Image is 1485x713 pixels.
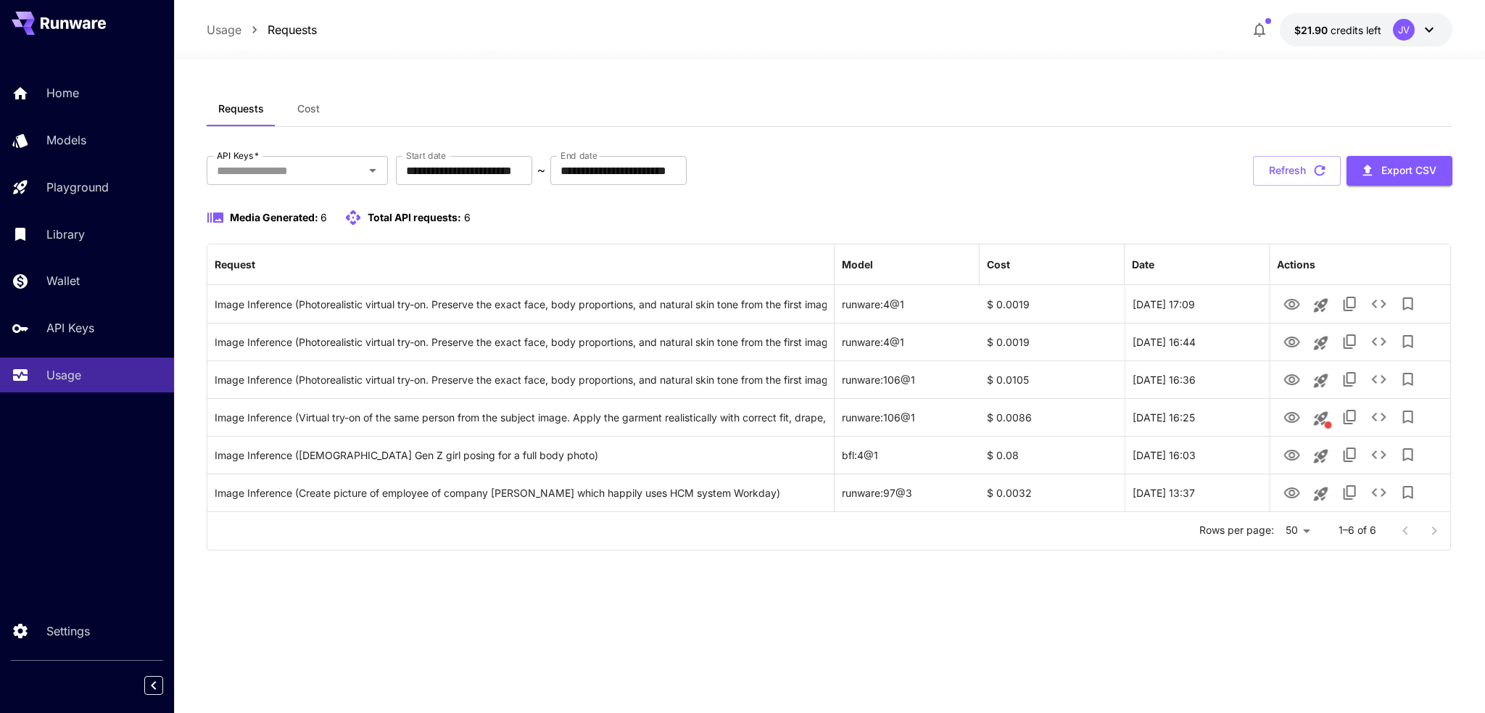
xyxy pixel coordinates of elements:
[1132,258,1154,271] div: Date
[980,398,1125,436] div: $ 0.0086
[1393,440,1422,469] button: Add to library
[144,676,163,695] button: Collapse sidebar
[1335,327,1364,356] button: Copy TaskUUID
[1253,156,1341,186] button: Refresh
[1306,404,1335,433] button: This request includes a reference image. Clicking this will load all other parameters, but for pr...
[1393,289,1422,318] button: Add to library
[980,360,1125,398] div: $ 0.0105
[835,436,980,474] div: bfl:4@1
[46,178,109,196] p: Playground
[1393,327,1422,356] button: Add to library
[1364,289,1393,318] button: See details
[215,258,255,271] div: Request
[1280,13,1452,46] button: $21.8977JV
[1335,403,1364,432] button: Copy TaskUUID
[46,366,81,384] p: Usage
[1339,523,1376,537] p: 1–6 of 6
[1294,22,1381,38] div: $21.8977
[1277,289,1306,318] button: View
[46,319,94,337] p: API Keys
[1294,24,1331,36] span: $21.90
[980,323,1125,360] div: $ 0.0019
[1277,326,1306,356] button: View
[368,211,461,223] span: Total API requests:
[218,102,264,115] span: Requests
[1364,403,1393,432] button: See details
[1125,360,1270,398] div: 26 Sep, 2025 16:36
[1393,403,1422,432] button: Add to library
[215,474,826,511] div: Click to copy prompt
[215,437,826,474] div: Click to copy prompt
[1125,323,1270,360] div: 26 Sep, 2025 16:44
[987,258,1010,271] div: Cost
[1306,366,1335,395] button: Launch in playground
[1306,291,1335,320] button: Launch in playground
[1277,258,1315,271] div: Actions
[980,285,1125,323] div: $ 0.0019
[207,21,317,38] nav: breadcrumb
[363,160,383,181] button: Open
[537,162,545,179] p: ~
[835,285,980,323] div: runware:4@1
[46,272,80,289] p: Wallet
[217,149,259,162] label: API Keys
[1277,402,1306,432] button: View
[1277,477,1306,507] button: View
[215,399,826,436] div: Click to copy prompt
[1306,479,1335,508] button: Launch in playground
[1199,523,1274,537] p: Rows per page:
[1335,440,1364,469] button: Copy TaskUUID
[842,258,873,271] div: Model
[1280,520,1315,541] div: 50
[980,474,1125,511] div: $ 0.0032
[561,149,597,162] label: End date
[207,21,241,38] a: Usage
[46,622,90,640] p: Settings
[835,398,980,436] div: runware:106@1
[1364,440,1393,469] button: See details
[1125,398,1270,436] div: 26 Sep, 2025 16:25
[1364,327,1393,356] button: See details
[1277,440,1306,469] button: View
[215,323,826,360] div: Click to copy prompt
[1347,156,1452,186] button: Export CSV
[1335,478,1364,507] button: Copy TaskUUID
[1335,365,1364,394] button: Copy TaskUUID
[230,211,318,223] span: Media Generated:
[464,211,471,223] span: 6
[1306,442,1335,471] button: Launch in playground
[215,286,826,323] div: Click to copy prompt
[46,131,86,149] p: Models
[1364,478,1393,507] button: See details
[1125,285,1270,323] div: 26 Sep, 2025 17:09
[835,360,980,398] div: runware:106@1
[297,102,320,115] span: Cost
[835,323,980,360] div: runware:4@1
[1125,436,1270,474] div: 26 Sep, 2025 16:03
[1335,289,1364,318] button: Copy TaskUUID
[215,361,826,398] div: Click to copy prompt
[1306,329,1335,358] button: Launch in playground
[1393,478,1422,507] button: Add to library
[1125,474,1270,511] div: 25 Sep, 2025 13:37
[835,474,980,511] div: runware:97@3
[46,84,79,102] p: Home
[268,21,317,38] a: Requests
[1364,365,1393,394] button: See details
[155,672,174,698] div: Collapse sidebar
[320,211,327,223] span: 6
[1393,19,1415,41] div: JV
[1277,364,1306,394] button: View
[406,149,446,162] label: Start date
[1331,24,1381,36] span: credits left
[980,436,1125,474] div: $ 0.08
[46,226,85,243] p: Library
[1393,365,1422,394] button: Add to library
